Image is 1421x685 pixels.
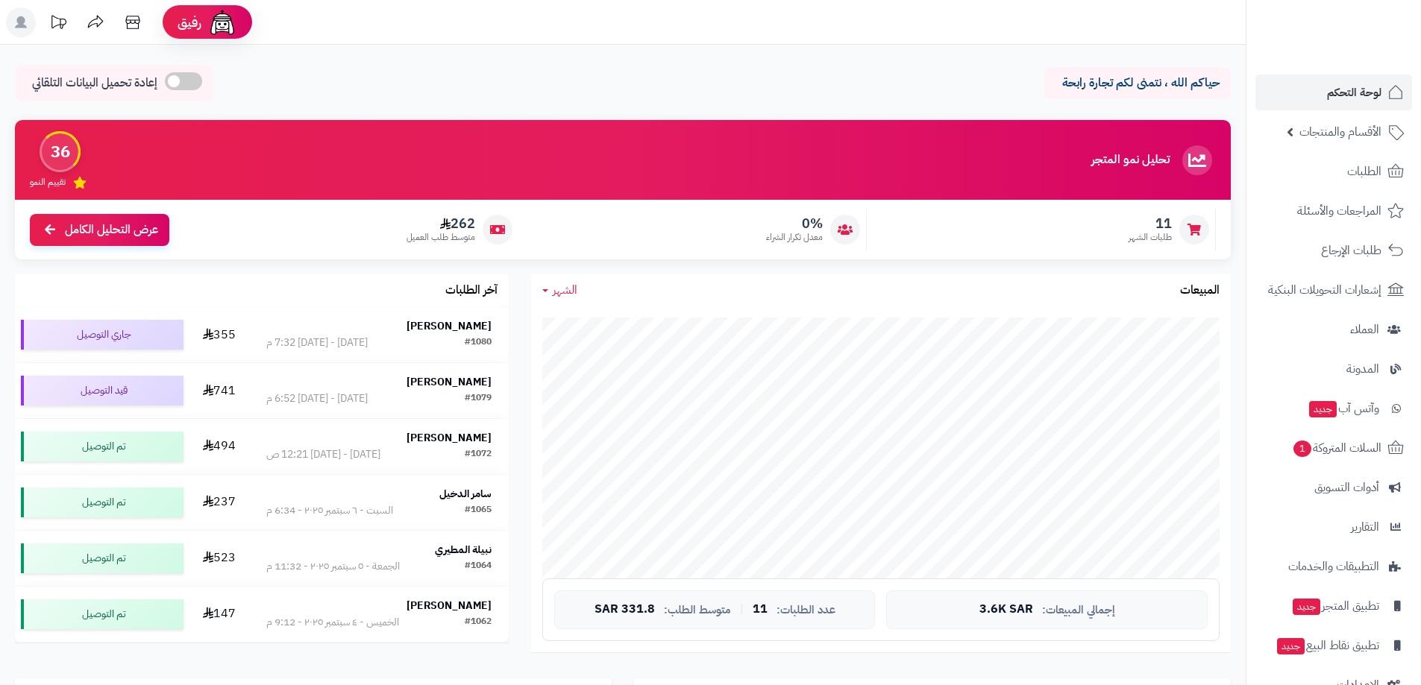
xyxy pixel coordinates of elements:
span: 1 [1293,441,1311,457]
a: لوحة التحكم [1255,75,1412,110]
a: الطلبات [1255,154,1412,189]
div: #1064 [465,559,492,574]
strong: [PERSON_NAME] [407,430,492,446]
div: #1079 [465,391,492,406]
div: تم التوصيل [21,543,183,573]
span: أدوات التسويق [1314,477,1379,498]
td: 494 [189,419,249,474]
a: السلات المتروكة1 [1255,430,1412,466]
span: إجمالي المبيعات: [1042,604,1115,616]
div: #1062 [465,615,492,630]
span: طلبات الإرجاع [1321,240,1381,261]
h3: المبيعات [1180,284,1220,297]
span: 3.6K SAR [979,603,1033,616]
span: جديد [1293,599,1320,615]
strong: [PERSON_NAME] [407,598,492,613]
a: المدونة [1255,351,1412,387]
div: [DATE] - [DATE] 6:52 م [266,391,368,406]
span: عرض التحليل الكامل [65,221,158,239]
strong: [PERSON_NAME] [407,374,492,390]
span: السلات المتروكة [1292,438,1381,458]
a: المراجعات والأسئلة [1255,193,1412,229]
strong: نبيلة المطيري [435,542,492,558]
div: السبت - ٦ سبتمبر ٢٠٢٥ - 6:34 م [266,503,393,518]
a: عرض التحليل الكامل [30,214,169,246]
a: الشهر [542,282,577,299]
div: #1080 [465,335,492,350]
div: #1072 [465,447,492,462]
td: 147 [189,587,249,642]
span: متوسط الطلب: [664,604,731,616]
div: تم التوصيل [21,487,183,517]
span: جديد [1277,638,1305,654]
span: الشهر [553,281,577,299]
span: إعادة تحميل البيانات التلقائي [32,75,157,92]
span: الطلبات [1347,161,1381,182]
span: عدد الطلبات: [777,604,835,616]
span: 331.8 SAR [595,603,655,616]
span: تقييم النمو [30,176,66,189]
td: 355 [189,307,249,362]
span: إشعارات التحويلات البنكية [1268,280,1381,300]
a: تطبيق نقاط البيعجديد [1255,628,1412,663]
a: إشعارات التحويلات البنكية [1255,272,1412,308]
span: جديد [1309,401,1337,417]
a: التقارير [1255,509,1412,545]
img: logo-2.png [1320,37,1407,69]
a: التطبيقات والخدمات [1255,549,1412,584]
div: جاري التوصيل [21,320,183,350]
td: 741 [189,363,249,418]
div: تم التوصيل [21,432,183,461]
span: وآتس آب [1308,398,1379,419]
strong: [PERSON_NAME] [407,318,492,334]
h3: آخر الطلبات [445,284,498,297]
img: ai-face.png [207,7,237,37]
div: #1065 [465,503,492,518]
span: لوحة التحكم [1327,82,1381,103]
a: العملاء [1255,312,1412,347]
span: تطبيق المتجر [1291,596,1379,616]
span: | [740,604,744,615]
div: [DATE] - [DATE] 7:32 م [266,335,368,350]
td: 237 [189,475,249,530]
span: طلبات الشهر [1129,231,1172,244]
span: رفيق [178,13,201,31]
span: تطبيق نقاط البيع [1276,635,1379,656]
span: 11 [753,603,768,616]
div: تم التوصيل [21,599,183,629]
div: [DATE] - [DATE] 12:21 ص [266,447,380,462]
a: أدوات التسويق [1255,470,1412,505]
h3: تحليل نمو المتجر [1091,154,1170,167]
span: 0% [766,215,823,232]
td: 523 [189,531,249,586]
span: العملاء [1350,319,1379,340]
div: الجمعة - ٥ سبتمبر ٢٠٢٥ - 11:32 م [266,559,400,574]
a: تطبيق المتجرجديد [1255,588,1412,624]
strong: سامر الدخيل [439,486,492,502]
span: 11 [1129,215,1172,232]
span: الأقسام والمنتجات [1299,121,1381,142]
p: حياكم الله ، نتمنى لكم تجارة رابحة [1055,75,1220,92]
span: متوسط طلب العميل [407,231,475,244]
a: طلبات الإرجاع [1255,233,1412,268]
span: التطبيقات والخدمات [1288,556,1379,577]
span: معدل تكرار الشراء [766,231,823,244]
a: وآتس آبجديد [1255,391,1412,426]
div: قيد التوصيل [21,376,183,405]
span: المدونة [1346,359,1379,379]
span: 262 [407,215,475,232]
span: التقارير [1351,517,1379,537]
div: الخميس - ٤ سبتمبر ٢٠٢٥ - 9:12 م [266,615,399,630]
a: تحديثات المنصة [40,7,77,41]
span: المراجعات والأسئلة [1297,201,1381,221]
